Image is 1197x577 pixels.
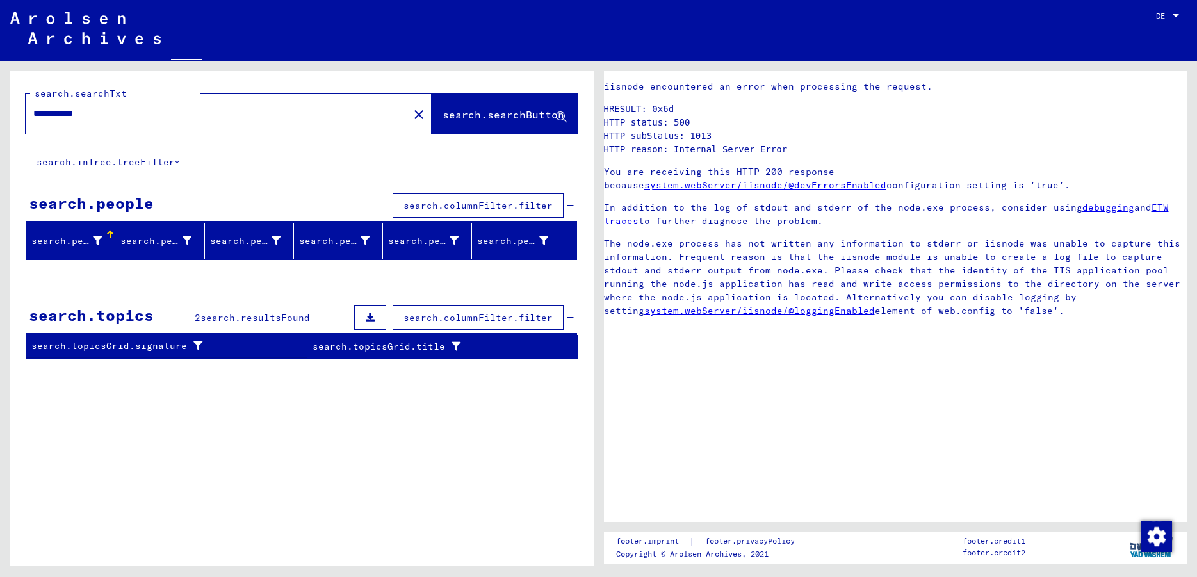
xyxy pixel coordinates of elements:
[31,336,310,357] div: search.topicsGrid.signature
[1141,521,1172,552] img: Zustimmung ändern
[299,234,370,248] div: search.peopleGrid.placeBirth
[31,339,297,353] div: search.topicsGrid.signature
[10,12,161,44] img: Arolsen_neg.svg
[616,548,810,560] p: Copyright © Arolsen Archives, 2021
[26,223,115,259] mat-header-cell: search.peopleGrid.lastName
[200,312,310,323] span: search.resultsFound
[1127,531,1175,563] img: yv_logo.png
[299,231,386,251] div: search.peopleGrid.placeBirth
[195,312,200,323] span: 2
[1141,521,1171,551] div: Zustimmung ändern
[963,547,1025,558] p: footer.credit2
[29,191,154,215] div: search.people
[695,535,810,548] a: footer.privacyPolicy
[616,535,810,548] div: |
[388,234,459,248] div: search.peopleGrid.yearBirth
[443,108,564,121] span: search.searchButton
[477,234,548,248] div: search.peopleGrid.prisonerNumber
[210,231,297,251] div: search.peopleGrid.maidenName
[604,102,1188,156] pre: HRESULT: 0x6d HTTP status: 500 HTTP subStatus: 1013 HTTP reason: Internal Server Error
[1156,12,1170,20] span: DE
[644,179,886,191] a: system.webServer/iisnode/@devErrorsEnabled
[604,201,1188,228] p: In addition to the log of stdout and stderr of the node.exe process, consider using and to furthe...
[604,80,1188,93] p: iisnode encountered an error when processing the request.
[120,234,191,248] div: search.peopleGrid.firstName
[393,193,564,218] button: search.columnFilter.filter
[35,88,127,99] mat-label: search.searchTxt
[388,231,475,251] div: search.peopleGrid.yearBirth
[963,535,1025,547] p: footer.credit1
[403,200,553,211] span: search.columnFilter.filter
[1082,202,1134,213] a: debugging
[26,150,190,174] button: search.inTree.treeFilter
[115,223,204,259] mat-header-cell: search.peopleGrid.firstName
[294,223,383,259] mat-header-cell: search.peopleGrid.placeBirth
[604,165,1188,192] p: You are receiving this HTTP 200 response because configuration setting is 'true'.
[31,231,118,251] div: search.peopleGrid.lastName
[477,231,564,251] div: search.peopleGrid.prisonerNumber
[411,107,427,122] mat-icon: close
[432,94,578,134] button: search.searchButton
[29,304,154,327] div: search.topics
[403,312,553,323] span: search.columnFilter.filter
[210,234,281,248] div: search.peopleGrid.maidenName
[616,535,689,548] a: footer.imprint
[120,231,207,251] div: search.peopleGrid.firstName
[313,336,564,357] div: search.topicsGrid.title
[31,234,102,248] div: search.peopleGrid.lastName
[383,223,472,259] mat-header-cell: search.peopleGrid.yearBirth
[393,305,564,330] button: search.columnFilter.filter
[472,223,576,259] mat-header-cell: search.peopleGrid.prisonerNumber
[644,305,875,316] a: system.webServer/iisnode/@loggingEnabled
[205,223,294,259] mat-header-cell: search.peopleGrid.maidenName
[406,101,432,127] button: Clear
[604,237,1188,318] p: The node.exe process has not written any information to stderr or iisnode was unable to capture t...
[313,340,551,354] div: search.topicsGrid.title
